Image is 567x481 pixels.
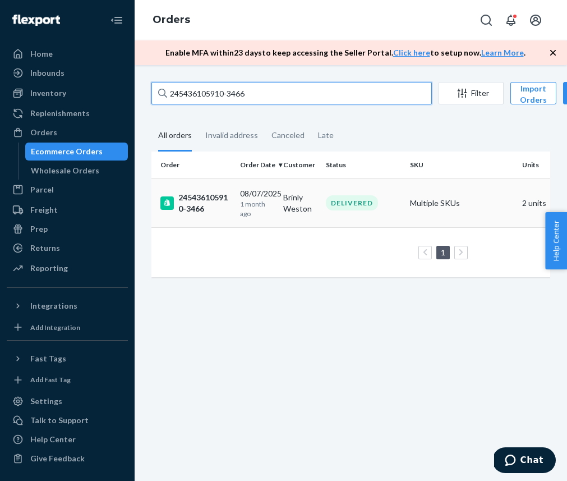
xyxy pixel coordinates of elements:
button: Filter [439,82,504,104]
div: Ecommerce Orders [31,146,103,157]
a: Freight [7,201,128,219]
button: Import Orders [510,82,556,104]
a: Orders [7,123,128,141]
div: Home [30,48,53,59]
div: Add Fast Tag [30,375,71,384]
div: Canceled [271,121,305,150]
div: Talk to Support [30,415,89,426]
th: Units [518,152,561,178]
td: Brinly Weston [279,178,322,227]
a: Help Center [7,430,128,448]
button: Open Search Box [475,9,497,31]
th: Status [321,152,405,178]
a: Inbounds [7,64,128,82]
button: Close Navigation [105,9,128,31]
input: Search orders [151,82,432,104]
th: Order Date [236,152,279,178]
a: Replenishments [7,104,128,122]
button: Fast Tags [7,350,128,368]
button: Give Feedback [7,450,128,468]
div: Reporting [30,263,68,274]
div: DELIVERED [326,195,378,210]
ol: breadcrumbs [144,4,199,36]
a: Reporting [7,259,128,277]
th: Order [151,152,236,178]
div: Help Center [30,434,76,445]
p: Enable MFA within 23 days to keep accessing the Seller Portal. to setup now. . [165,47,525,58]
img: Flexport logo [12,15,60,26]
div: Customer [283,160,317,170]
a: Add Integration [7,319,128,336]
td: 2 units [518,178,561,227]
a: Learn More [481,48,524,57]
a: Parcel [7,181,128,199]
a: Page 1 is your current page [439,248,448,257]
div: Inventory [30,88,66,99]
div: Parcel [30,184,54,195]
div: Orders [30,127,57,138]
button: Open account menu [524,9,547,31]
div: Returns [30,242,60,254]
a: Wholesale Orders [25,162,128,180]
button: Integrations [7,297,128,315]
div: Freight [30,204,58,216]
a: Home [7,45,128,63]
div: All orders [158,121,192,152]
div: Inbounds [30,67,64,79]
div: Late [318,121,334,150]
a: Settings [7,392,128,410]
button: Help Center [545,212,567,269]
a: Ecommerce Orders [25,143,128,161]
div: Invalid address [205,121,258,150]
div: Add Integration [30,323,80,332]
button: Open notifications [500,9,522,31]
div: Filter [439,88,503,99]
div: Settings [30,396,62,407]
div: Integrations [30,300,77,311]
button: Talk to Support [7,411,128,429]
div: Wholesale Orders [31,165,99,176]
a: Click here [393,48,430,57]
div: Replenishments [30,108,90,119]
div: Give Feedback [30,453,85,464]
div: Prep [30,223,48,235]
iframe: Opens a widget where you can chat to one of our agents [494,447,556,475]
div: Fast Tags [30,353,66,364]
a: Prep [7,220,128,238]
div: 08/07/2025 [240,188,274,218]
div: 245436105910-3466 [160,192,231,214]
a: Orders [153,13,190,26]
a: Returns [7,239,128,257]
p: 1 month ago [240,199,274,218]
td: Multiple SKUs [405,178,518,227]
a: Inventory [7,84,128,102]
a: Add Fast Tag [7,372,128,388]
th: SKU [405,152,518,178]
